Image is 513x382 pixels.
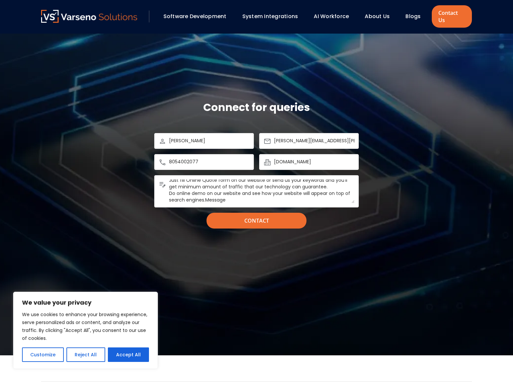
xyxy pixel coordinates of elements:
[22,299,149,307] p: We value your privacy
[239,11,307,22] div: System Integrations
[263,158,271,166] img: company-icon.png
[274,158,354,166] input: Company
[263,137,271,145] img: mail-icon.png
[41,10,137,23] img: Varseno Solutions – Product Engineering & IT Services
[169,179,354,203] textarea: Message
[432,5,472,28] a: Contact Us
[159,158,166,166] img: call-icon.png
[108,347,149,362] button: Accept All
[242,13,298,20] a: System Integrations
[365,13,390,20] a: About Us
[274,137,354,145] input: Email Address
[361,11,399,22] div: About Us
[207,213,306,229] input: Contact
[22,347,64,362] button: Customize
[402,11,430,22] div: Blogs
[405,13,421,20] a: Blogs
[160,11,236,22] div: Software Development
[310,11,358,22] div: AI Workforce
[169,158,250,166] input: Phone
[159,180,166,188] img: edit-icon.png
[22,311,149,342] p: We use cookies to enhance your browsing experience, serve personalized ads or content, and analyz...
[66,347,105,362] button: Reject All
[169,137,250,145] input: Name
[203,100,310,115] h2: Connect for queries
[314,13,349,20] a: AI Workforce
[159,137,166,145] img: person-icon.png
[163,13,227,20] a: Software Development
